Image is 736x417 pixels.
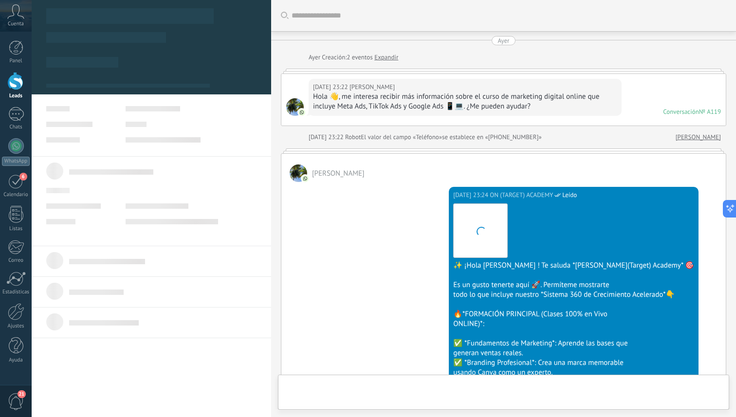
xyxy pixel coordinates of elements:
[2,357,30,363] div: Ayuda
[8,21,24,27] span: Cuenta
[490,190,553,200] span: ON (TARGET) ACADEMY (Oficina de Venta)
[2,124,30,130] div: Chats
[302,175,309,182] img: com.amocrm.amocrmwa.svg
[313,82,350,92] div: [DATE] 23:22
[2,226,30,232] div: Listas
[699,108,721,116] div: № A119
[442,132,542,142] span: se establece en «[PHONE_NUMBER]»
[453,290,694,300] div: todo lo que incluye nuestro *Sistema 360 de Crecimiento Acelerado*👇
[2,289,30,295] div: Estadísticas
[453,261,694,271] div: ✨ ¡Hola [PERSON_NAME] ! Te saluda *[PERSON_NAME](Target) Academy* 🎯
[2,323,30,329] div: Ajustes
[345,133,361,141] span: Robot
[18,390,26,398] span: 21
[361,132,442,142] span: El valor del campo «Teléfono»
[312,169,365,178] span: José Luis Cardona Zamora
[309,53,398,62] div: Creación:
[19,173,27,181] span: 6
[2,93,30,99] div: Leads
[453,309,694,319] div: 🔥*FORMACIÓN PRINCIPAL (Clases 100% en Vivo
[374,53,398,62] a: Expandir
[350,82,395,92] span: José Luis Cardona Zamora
[309,53,322,62] div: Ayer
[453,339,694,348] div: ✅ *Fundamentos de Marketing*: Aprende las bases que
[453,368,694,378] div: usando Canva como un experto.
[562,190,577,200] span: Leído
[453,319,694,329] div: ONLINE)*:
[2,257,30,264] div: Correo
[453,358,694,368] div: ✅ *Branding Profesional*: Crea una marca memorable
[676,132,721,142] a: [PERSON_NAME]
[2,192,30,198] div: Calendario
[313,92,617,111] div: Hola 👋, me interesa recibir más información sobre el curso de marketing digital online que incluy...
[298,109,305,116] img: com.amocrm.amocrmwa.svg
[497,36,509,45] div: Ayer
[2,157,30,166] div: WhatsApp
[290,164,307,182] span: José Luis Cardona Zamora
[453,348,694,358] div: generan ventas reales.
[286,98,304,116] span: José Luis Cardona Zamora
[663,108,699,116] div: Conversación
[309,132,345,142] div: [DATE] 23:22
[347,53,372,62] span: 2 eventos
[453,280,694,290] div: Es un gusto tenerte aquí 🚀. Permíteme mostrarte
[2,58,30,64] div: Panel
[453,190,490,200] div: [DATE] 23:24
